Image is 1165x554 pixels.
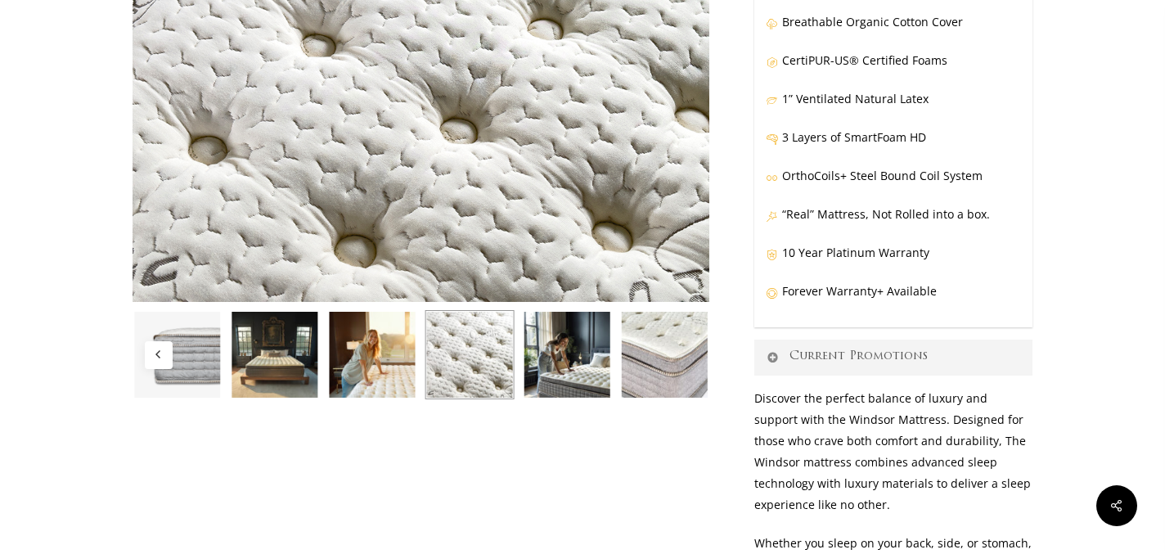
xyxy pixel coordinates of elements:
[766,11,1021,50] p: Breathable Organic Cotton Cover
[766,127,1021,165] p: 3 Layers of SmartFoam HD
[766,165,1021,204] p: OrthoCoils+ Steel Bound Coil System
[754,340,1032,376] a: Current Promotions
[766,204,1021,242] p: “Real” Mattress, Not Rolled into a box.
[766,50,1021,88] p: CertiPUR-US® Certified Foams
[230,310,319,399] img: Windsor In NH Manor
[145,341,173,369] button: Previous
[523,310,612,399] img: Windsor-Loft-Photoshoot-Amelia Feels the Plush Pillow top.
[766,242,1021,281] p: 10 Year Platinum Warranty
[133,310,222,399] img: Windsor-Side-Profile-HD-Closeup
[754,388,1032,533] p: Discover the perfect balance of luxury and support with the Windsor Mattress. Designed for those ...
[766,281,1021,319] p: Forever Warranty+ Available
[766,88,1021,127] p: 1” Ventilated Natural Latex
